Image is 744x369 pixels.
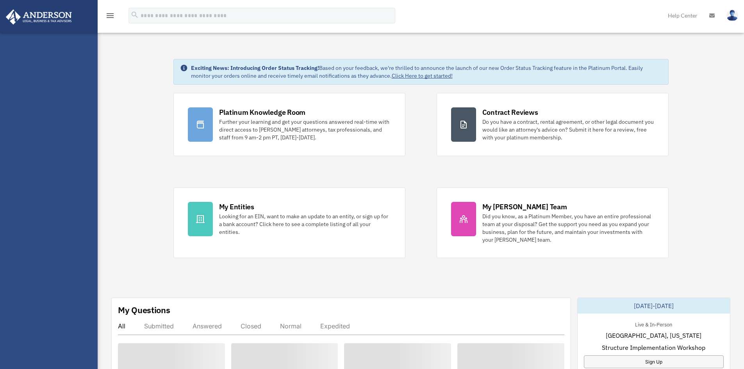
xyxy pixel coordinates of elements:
div: [DATE]-[DATE] [578,298,730,314]
div: Closed [241,322,261,330]
img: Anderson Advisors Platinum Portal [4,9,74,25]
div: Contract Reviews [482,107,538,117]
div: Further your learning and get your questions answered real-time with direct access to [PERSON_NAM... [219,118,391,141]
span: Structure Implementation Workshop [602,343,705,352]
div: Submitted [144,322,174,330]
img: User Pic [726,10,738,21]
div: Based on your feedback, we're thrilled to announce the launch of our new Order Status Tracking fe... [191,64,662,80]
i: menu [105,11,115,20]
div: Platinum Knowledge Room [219,107,306,117]
a: My Entities Looking for an EIN, want to make an update to an entity, or sign up for a bank accoun... [173,187,405,258]
i: search [130,11,139,19]
div: Normal [280,322,302,330]
a: menu [105,14,115,20]
div: Live & In-Person [629,320,678,328]
div: Answered [193,322,222,330]
div: My Questions [118,304,170,316]
a: Platinum Knowledge Room Further your learning and get your questions answered real-time with dire... [173,93,405,156]
strong: Exciting News: Introducing Order Status Tracking! [191,64,319,71]
div: Did you know, as a Platinum Member, you have an entire professional team at your disposal? Get th... [482,212,654,244]
div: All [118,322,125,330]
a: My [PERSON_NAME] Team Did you know, as a Platinum Member, you have an entire professional team at... [437,187,669,258]
div: Expedited [320,322,350,330]
span: [GEOGRAPHIC_DATA], [US_STATE] [606,331,701,340]
div: My Entities [219,202,254,212]
div: My [PERSON_NAME] Team [482,202,567,212]
a: Click Here to get started! [392,72,453,79]
a: Sign Up [584,355,724,368]
div: Do you have a contract, rental agreement, or other legal document you would like an attorney's ad... [482,118,654,141]
div: Looking for an EIN, want to make an update to an entity, or sign up for a bank account? Click her... [219,212,391,236]
a: Contract Reviews Do you have a contract, rental agreement, or other legal document you would like... [437,93,669,156]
